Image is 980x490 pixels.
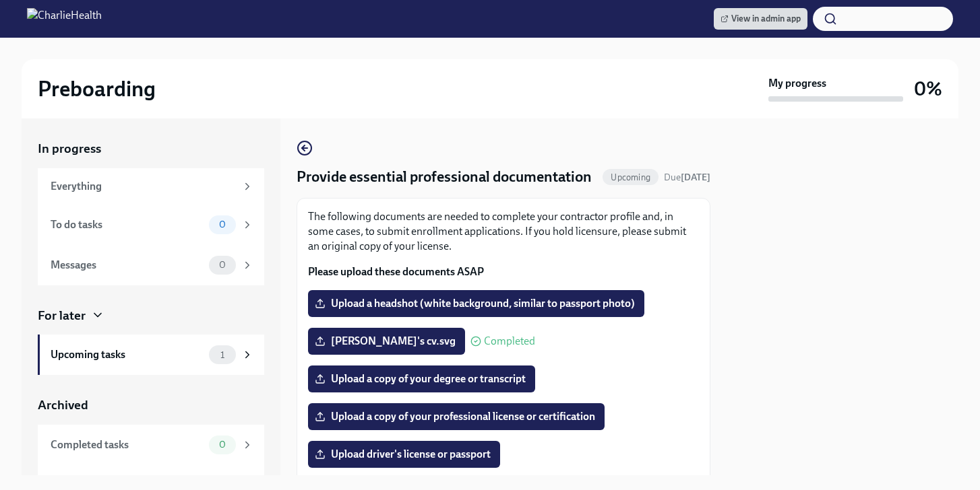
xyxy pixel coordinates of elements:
a: Everything [38,168,264,205]
h3: 0% [914,77,942,101]
span: 0 [211,440,234,450]
a: View in admin app [714,8,807,30]
label: Upload a headshot (white background, similar to passport photo) [308,290,644,317]
span: Upload a copy of your degree or transcript [317,372,526,386]
label: Upload a copy of your degree or transcript [308,365,535,392]
span: Due [664,172,710,183]
div: For later [38,307,86,324]
strong: Please upload these documents ASAP [308,265,484,278]
a: Messages0 [38,245,264,285]
span: [PERSON_NAME]'s cv.svg [317,335,456,348]
a: Completed tasks0 [38,425,264,465]
span: Upload a headshot (white background, similar to passport photo) [317,297,635,310]
div: Upcoming tasks [51,347,204,362]
a: For later [38,307,264,324]
label: Upload a copy of your professional license or certification [308,403,605,430]
a: Upcoming tasks1 [38,335,264,375]
div: Completed tasks [51,438,204,452]
a: In progress [38,140,264,157]
div: Messages [51,258,204,273]
span: View in admin app [721,12,801,26]
div: To do tasks [51,217,204,232]
label: Upload driver's license or passport [308,441,500,468]
strong: My progress [768,76,826,91]
a: Archived [38,396,264,414]
img: CharlieHealth [27,8,102,30]
p: The following documents are needed to complete your contractor profile and, in some cases, to sub... [308,209,699,254]
a: To do tasks0 [38,205,264,245]
span: Upcoming [603,172,659,182]
span: October 26th, 2025 10:00 [664,171,710,184]
div: Everything [51,179,236,194]
h2: Preboarding [38,75,156,102]
span: 1 [212,350,233,360]
span: Upload driver's license or passport [317,448,491,461]
strong: [DATE] [681,172,710,183]
span: Completed [484,336,535,347]
h4: Provide essential professional documentation [297,167,592,187]
label: [PERSON_NAME]'s cv.svg [308,328,465,355]
span: 0 [211,260,234,270]
span: Upload a copy of your professional license or certification [317,410,595,423]
span: 0 [211,219,234,230]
